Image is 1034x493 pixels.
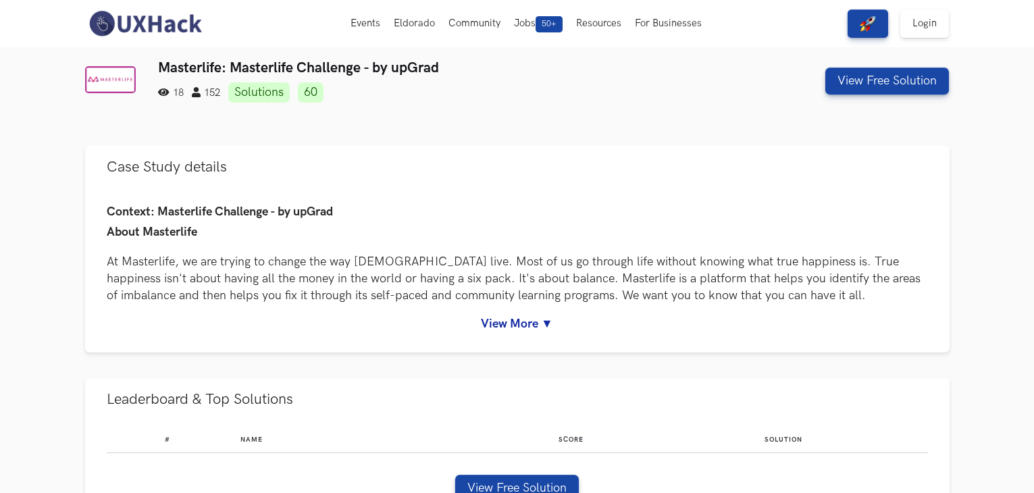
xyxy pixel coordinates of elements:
[298,82,324,103] a: 60
[85,9,205,38] img: UXHack-logo.png
[165,436,170,444] span: #
[107,425,928,453] table: Leaderboard
[107,253,928,305] p: At Masterlife, we are trying to change the way [DEMOGRAPHIC_DATA] live. Most of us go through lif...
[158,87,184,99] span: 18
[85,188,950,353] div: Case Study details
[107,390,293,409] span: Leaderboard & Top Solutions
[192,87,220,99] span: 152
[107,225,197,239] span: About Masterlife
[240,436,263,444] span: Name
[860,16,876,32] img: rocket
[559,436,584,444] span: Score
[107,158,227,176] span: Case Study details
[900,9,949,38] a: Login
[85,146,950,188] button: Case Study details
[158,59,730,76] h3: Masterlife: Masterlife Challenge - by upGrad
[85,66,136,93] img: Masterlife logo
[765,436,802,444] span: Solution
[536,16,563,32] span: 50+
[228,82,290,103] a: Solutions
[107,205,928,219] h4: Context: Masterlife Challenge - by upGrad
[107,317,928,331] a: View More ▼
[85,378,950,421] button: Leaderboard & Top Solutions
[825,68,949,95] button: View Free Solution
